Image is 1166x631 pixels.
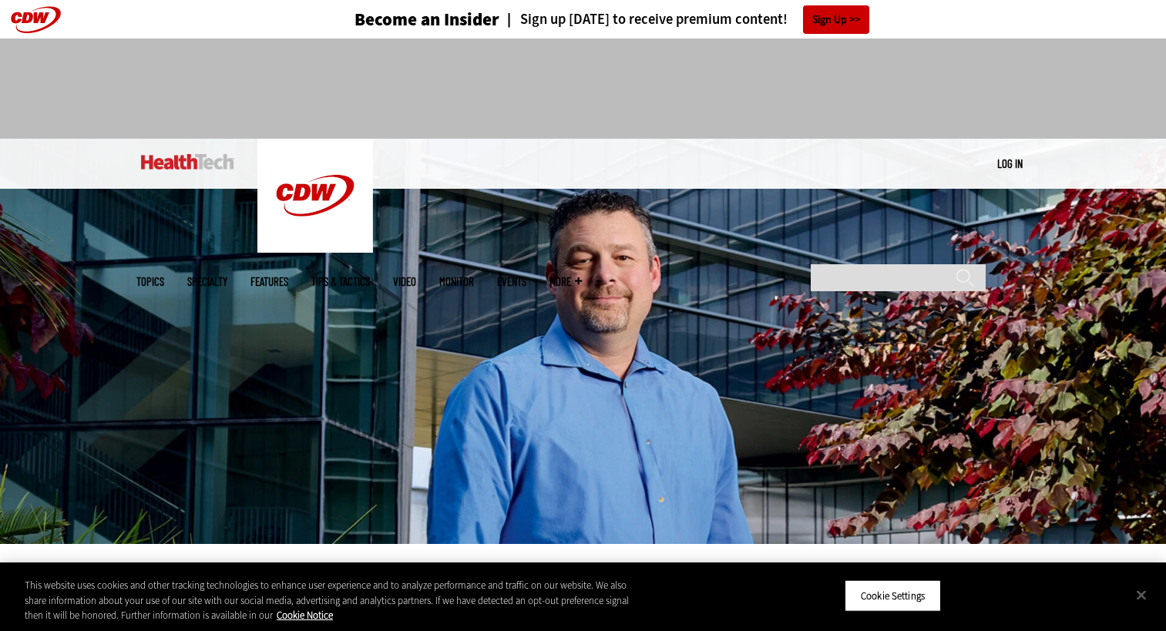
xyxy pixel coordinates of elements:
[141,154,234,169] img: Home
[997,156,1023,170] a: Log in
[355,11,499,29] h3: Become an Insider
[497,276,526,287] a: Events
[1124,578,1158,612] button: Close
[549,276,582,287] span: More
[257,240,373,257] a: CDW
[187,276,227,287] span: Specialty
[297,11,499,29] a: Become an Insider
[250,276,288,287] a: Features
[311,276,370,287] a: Tips & Tactics
[277,609,333,622] a: More information about your privacy
[997,156,1023,172] div: User menu
[845,579,941,612] button: Cookie Settings
[303,54,864,123] iframe: advertisement
[393,276,416,287] a: Video
[25,578,641,623] div: This website uses cookies and other tracking technologies to enhance user experience and to analy...
[439,276,474,287] a: MonITor
[803,5,869,34] a: Sign Up
[257,139,373,253] img: Home
[499,12,788,27] a: Sign up [DATE] to receive premium content!
[136,276,164,287] span: Topics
